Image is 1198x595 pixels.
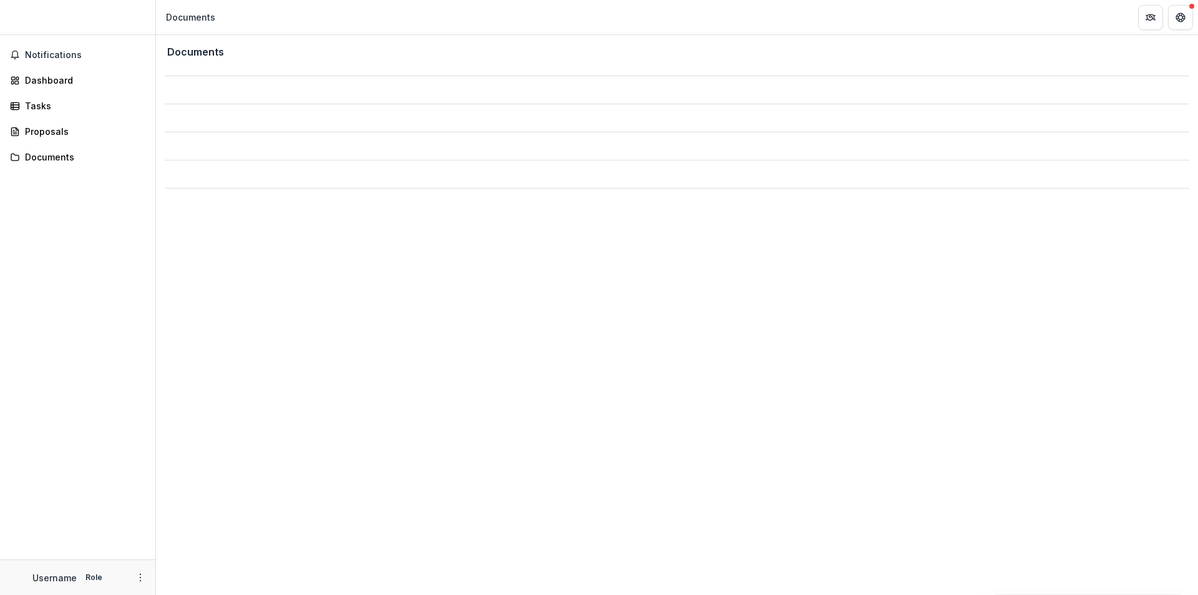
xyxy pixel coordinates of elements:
div: Documents [166,11,215,24]
a: Documents [5,147,150,167]
div: Tasks [25,99,140,112]
p: Username [32,571,77,584]
button: Partners [1138,5,1163,30]
span: Notifications [25,50,145,61]
button: Notifications [5,45,150,65]
a: Dashboard [5,70,150,91]
div: Proposals [25,125,140,138]
p: Role [82,572,106,583]
button: Get Help [1168,5,1193,30]
button: More [133,570,148,585]
a: Tasks [5,96,150,116]
nav: breadcrumb [161,8,220,26]
div: Dashboard [25,74,140,87]
h3: Documents [167,46,224,58]
a: Proposals [5,121,150,142]
div: Documents [25,150,140,164]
